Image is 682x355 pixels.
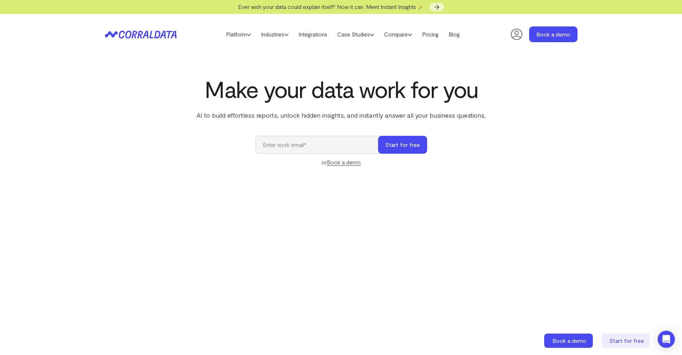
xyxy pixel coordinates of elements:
span: Start for free [609,337,644,344]
a: Platform [221,29,256,40]
a: Pricing [417,29,444,40]
button: Start for free [378,136,427,154]
a: Industries [256,29,294,40]
span: Ever wish your data could explain itself? Now it can. Meet Instant Insights 🪄 [238,3,425,10]
input: Enter work email* [255,136,385,154]
a: Blog [444,29,465,40]
h1: Make your data work for you [195,76,487,102]
a: Book a demo [529,26,577,42]
a: Start for free [601,334,652,348]
a: Book a demo [544,334,594,348]
div: Open Intercom Messenger [658,331,675,348]
a: Integrations [294,29,332,40]
a: Book a demo [327,159,361,166]
a: Case Studies [332,29,379,40]
span: Book a demo [552,337,586,344]
p: AI to build effortless reports, unlock hidden insights, and instantly answer all your business qu... [195,110,487,120]
div: or [255,158,427,167]
a: Compare [379,29,417,40]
